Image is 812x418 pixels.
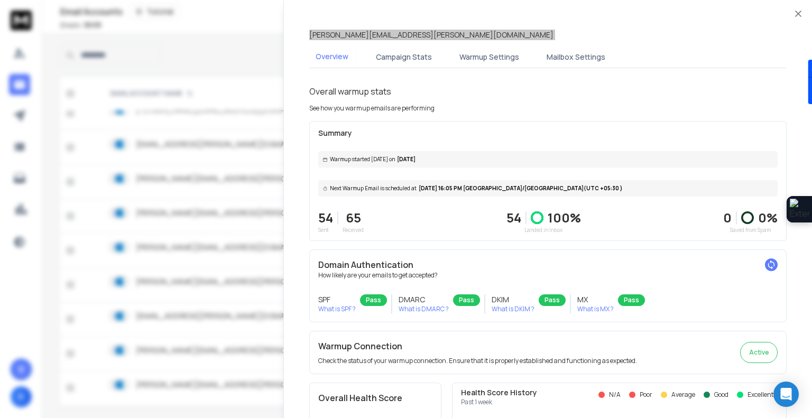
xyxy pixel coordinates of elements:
[309,85,391,98] h1: Overall warmup stats
[318,209,333,226] p: 54
[492,305,534,313] p: What is DKIM ?
[773,382,799,407] div: Open Intercom Messenger
[343,226,364,234] p: Received
[539,294,566,306] div: Pass
[370,45,438,69] button: Campaign Stats
[506,209,521,226] p: 54
[309,30,553,40] p: [PERSON_NAME][EMAIL_ADDRESS][PERSON_NAME][DOMAIN_NAME]
[399,305,449,313] p: What is DMARC ?
[318,392,432,404] h2: Overall Health Score
[318,258,778,271] h2: Domain Authentication
[318,128,778,138] p: Summary
[714,391,728,399] p: Good
[548,209,581,226] p: 100 %
[506,226,581,234] p: Landed in Inbox
[318,305,356,313] p: What is SPF ?
[318,271,778,280] p: How likely are your emails to get accepted?
[360,294,387,306] div: Pass
[540,45,612,69] button: Mailbox Settings
[453,294,480,306] div: Pass
[758,209,778,226] p: 0 %
[453,45,525,69] button: Warmup Settings
[577,294,614,305] h3: MX
[671,391,695,399] p: Average
[318,357,637,365] p: Check the status of your warmup connection. Ensure that it is properly established and functionin...
[461,387,537,398] p: Health Score History
[309,104,435,113] p: See how you warmup emails are performing
[640,391,652,399] p: Poor
[318,151,778,168] div: [DATE]
[618,294,645,306] div: Pass
[318,340,637,352] h2: Warmup Connection
[318,180,778,197] div: [DATE] 16:05 PM [GEOGRAPHIC_DATA]/[GEOGRAPHIC_DATA] (UTC +05:30 )
[740,342,778,363] button: Active
[330,184,417,192] span: Next Warmup Email is scheduled at
[748,391,773,399] p: Excellent
[461,398,537,406] p: Past 1 week
[318,294,356,305] h3: SPF
[492,294,534,305] h3: DKIM
[723,209,732,226] strong: 0
[318,226,333,234] p: Sent
[399,294,449,305] h3: DMARC
[790,199,809,220] img: Extension Icon
[577,305,614,313] p: What is MX ?
[309,45,355,69] button: Overview
[609,391,621,399] p: N/A
[723,226,778,234] p: Saved from Spam
[343,209,364,226] p: 65
[330,155,395,163] span: Warmup started [DATE] on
